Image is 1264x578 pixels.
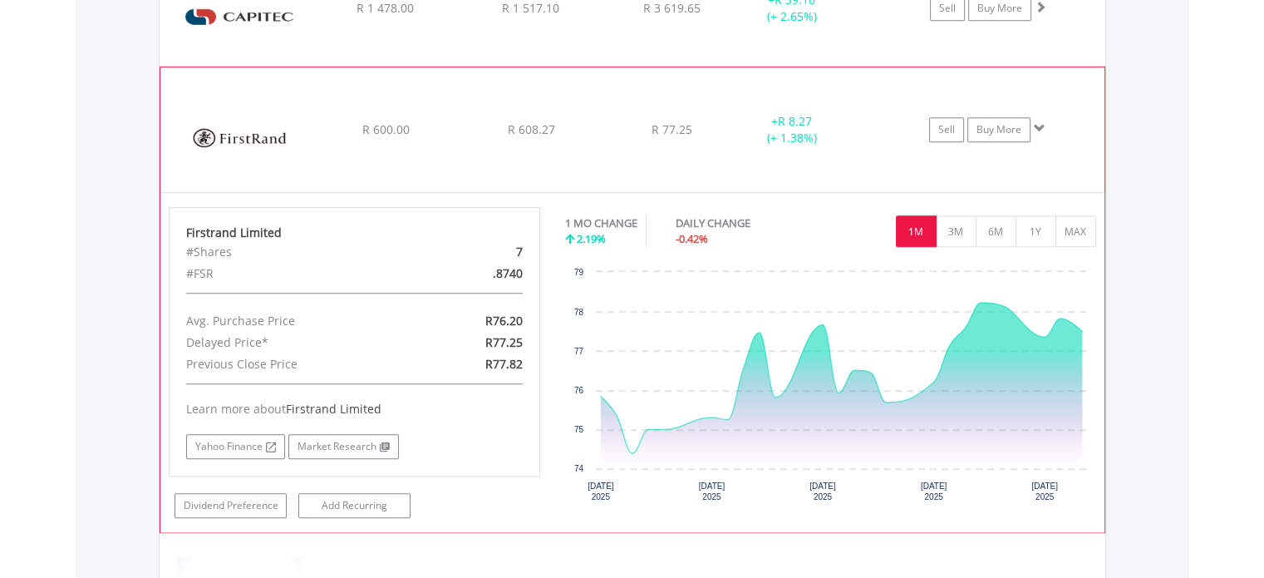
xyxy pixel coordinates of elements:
[298,493,411,518] a: Add Recurring
[174,263,415,284] div: #FSR
[1055,215,1096,247] button: MAX
[729,113,853,146] div: + (+ 1.38%)
[565,264,1095,513] svg: Interactive chart
[574,268,584,277] text: 79
[186,434,285,459] a: Yahoo Finance
[574,308,584,317] text: 78
[175,493,287,518] a: Dividend Preference
[929,117,964,142] a: Sell
[174,332,415,353] div: Delayed Price*
[186,225,524,241] div: Firstrand Limited
[361,121,409,137] span: R 600.00
[588,482,614,501] text: [DATE] 2025
[1016,215,1056,247] button: 1Y
[174,241,415,263] div: #Shares
[967,117,1030,142] a: Buy More
[574,464,584,473] text: 74
[286,401,381,417] span: Firstrand Limited
[485,356,523,372] span: R77.82
[809,482,836,501] text: [DATE] 2025
[174,353,415,375] div: Previous Close Price
[169,88,312,188] img: EQU.ZA.FSR.png
[976,215,1016,247] button: 6M
[936,215,976,247] button: 3M
[676,231,708,246] span: -0.42%
[652,121,692,137] span: R 77.25
[699,482,725,501] text: [DATE] 2025
[1031,482,1058,501] text: [DATE] 2025
[778,113,812,129] span: R 8.27
[574,347,584,356] text: 77
[485,334,523,350] span: R77.25
[507,121,554,137] span: R 608.27
[186,401,524,417] div: Learn more about
[565,264,1096,513] div: Chart. Highcharts interactive chart.
[485,313,523,329] span: R76.20
[676,215,809,231] div: DAILY CHANGE
[896,215,937,247] button: 1M
[565,215,637,231] div: 1 MO CHANGE
[288,434,399,459] a: Market Research
[415,241,535,263] div: 7
[577,231,606,246] span: 2.19%
[574,425,584,434] text: 75
[174,310,415,332] div: Avg. Purchase Price
[415,263,535,284] div: .8740
[574,386,584,395] text: 76
[921,482,947,501] text: [DATE] 2025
